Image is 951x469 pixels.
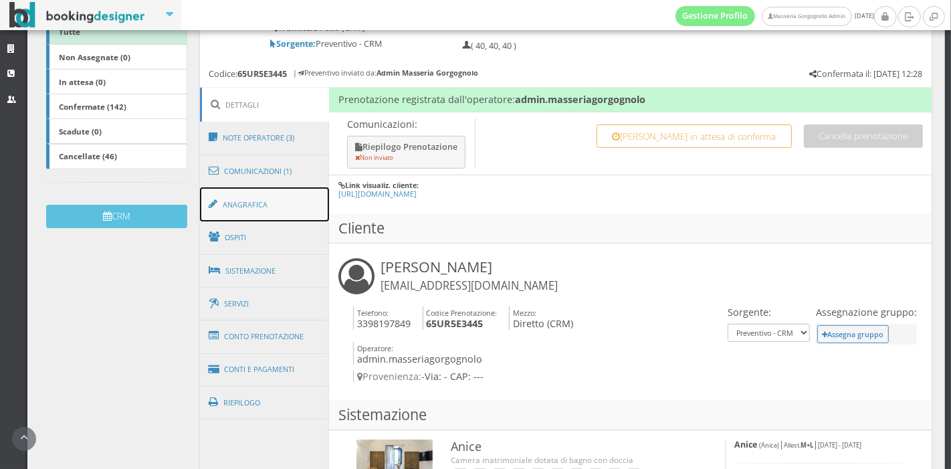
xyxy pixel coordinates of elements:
button: CRM [46,205,187,228]
h5: Confermata il: [DATE] 12:28 [810,69,923,79]
a: Comunicazioni (1) [200,154,330,189]
b: Admin Masseria Gorgognolo [377,68,478,78]
img: BookingDesigner.com [9,2,145,28]
small: [DATE] - [DATE] [818,441,861,450]
span: Via: [425,370,441,383]
a: Servizi [200,287,330,321]
a: Sistemazione [200,254,330,288]
h3: Anice [451,440,698,454]
a: Masseria Gorgognolo Admin [762,7,851,26]
small: Operatore: [357,343,393,353]
a: Note Operatore (3) [200,120,330,155]
a: Confermate (142) [46,94,187,119]
a: Gestione Profilo [675,6,756,26]
b: Sorgente: [270,38,316,50]
small: Non inviato [355,153,393,162]
h4: Diretto (CRM) [509,306,573,330]
a: Conti e Pagamenti [200,353,330,387]
button: Assegna gruppo [817,325,889,343]
b: 65UR5E3445 [237,68,287,80]
b: + [807,441,810,450]
a: Non Assegnate (0) [46,44,187,70]
a: Scadute (0) [46,118,187,144]
b: Link visualiz. cliente: [345,180,419,190]
h4: Assegnazione gruppo: [816,306,917,318]
b: admin.masseriagorgognolo [515,93,645,106]
div: Camera matrimoniale dotata di bagno con doccia [451,454,698,466]
h4: - [353,371,724,382]
small: Codice Prenotazione: [426,308,497,318]
b: Cancellate (46) [59,151,117,161]
b: Tutte [59,26,80,37]
small: (Anice) [759,441,779,450]
span: [DATE] [675,6,874,26]
h4: Sorgente: [728,306,810,318]
button: Cancella prenotazione [804,124,923,148]
small: [EMAIL_ADDRESS][DOMAIN_NAME] [381,278,558,293]
h4: 3398197849 [353,306,411,330]
a: [URL][DOMAIN_NAME] [338,189,417,199]
b: Scadute (0) [59,126,102,136]
button: Riepilogo Prenotazione Non inviato [347,136,465,169]
h5: | | [734,440,904,450]
a: Anagrafica [200,187,330,222]
b: Non Assegnate (0) [59,52,130,62]
a: Ospiti [200,220,330,255]
b: M L [801,441,813,450]
b: Confermate (142) [59,101,126,112]
b: Anice [734,439,757,450]
a: Dettagli [200,88,330,122]
h6: | Preventivo inviato da: [293,69,478,78]
h5: Diretto (CRM) [270,23,417,33]
h4: admin.masseriagorgognolo [353,342,482,365]
a: In attesa (0) [46,69,187,94]
a: Cancellate (46) [46,144,187,169]
span: - CAP: --- [444,370,484,383]
h5: Codice: [209,69,287,79]
h3: [PERSON_NAME] [381,258,558,293]
h4: Prenotazione registrata dall'operatore: [329,88,932,112]
button: [PERSON_NAME] in attesa di conferma [597,124,792,148]
a: Riepilogo [200,385,330,420]
a: Conto Prenotazione [200,319,330,354]
h3: Cliente [329,213,932,244]
h5: Preventivo - CRM [270,39,417,49]
h5: ( 40, 40, 40 ) [462,41,516,51]
h3: Sistemazione [329,400,932,430]
small: Mezzo: [513,308,536,318]
small: Telefono: [357,308,389,318]
b: In attesa (0) [59,76,106,87]
span: Provenienza: [357,370,421,383]
a: Tutte [46,19,187,45]
small: Allest. [784,441,813,450]
p: Comunicazioni: [347,118,468,130]
b: 65UR5E3445 [426,317,483,330]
